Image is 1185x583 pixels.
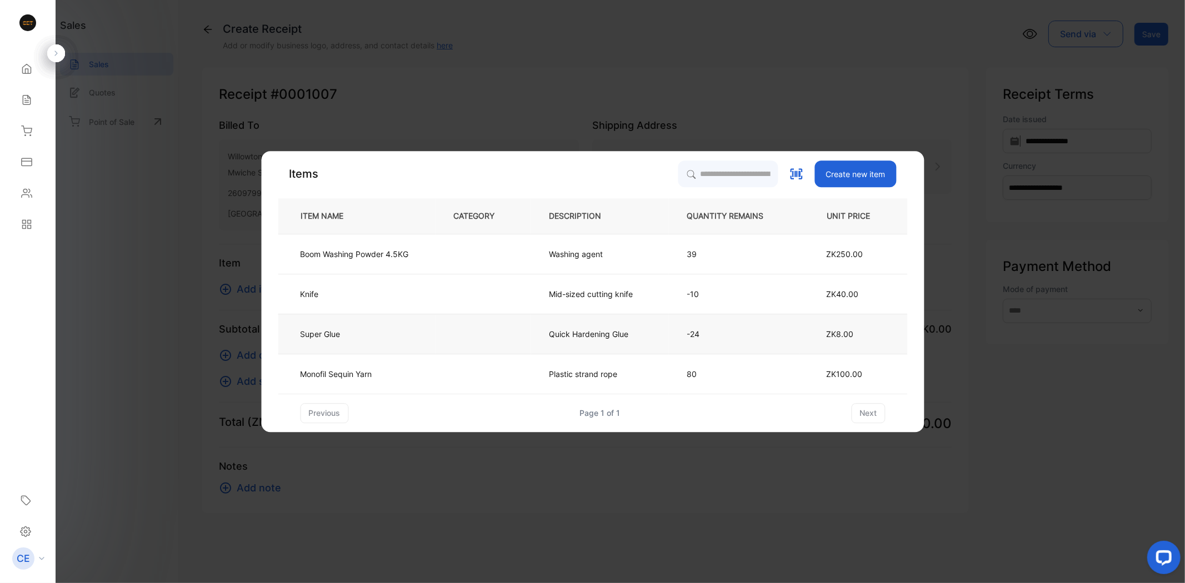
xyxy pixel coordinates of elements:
[818,210,889,222] p: UNIT PRICE
[826,369,862,379] span: ZK100.00
[579,407,620,419] div: Page 1 of 1
[300,288,348,300] p: Knife
[687,368,781,380] p: 80
[851,403,885,423] button: next
[549,248,603,260] p: Washing agent
[549,368,617,380] p: Plastic strand rope
[19,14,36,31] img: logo
[17,551,30,566] p: CE
[300,403,348,423] button: previous
[687,328,781,340] p: -24
[296,210,361,222] p: ITEM NAME
[453,210,512,222] p: CATEGORY
[687,210,781,222] p: QUANTITY REMAINS
[549,288,633,300] p: Mid-sized cutting knife
[687,248,781,260] p: 39
[826,329,853,339] span: ZK8.00
[300,328,348,340] p: Super Glue
[289,165,318,182] p: Items
[826,289,858,299] span: ZK40.00
[300,368,372,380] p: Monofil Sequin Yarn
[687,288,781,300] p: -10
[1138,536,1185,583] iframe: LiveChat chat widget
[814,160,896,187] button: Create new item
[549,210,619,222] p: DESCRIPTION
[300,248,408,260] p: Boom Washing Powder 4.5KG
[549,328,628,340] p: Quick Hardening Glue
[826,249,863,259] span: ZK250.00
